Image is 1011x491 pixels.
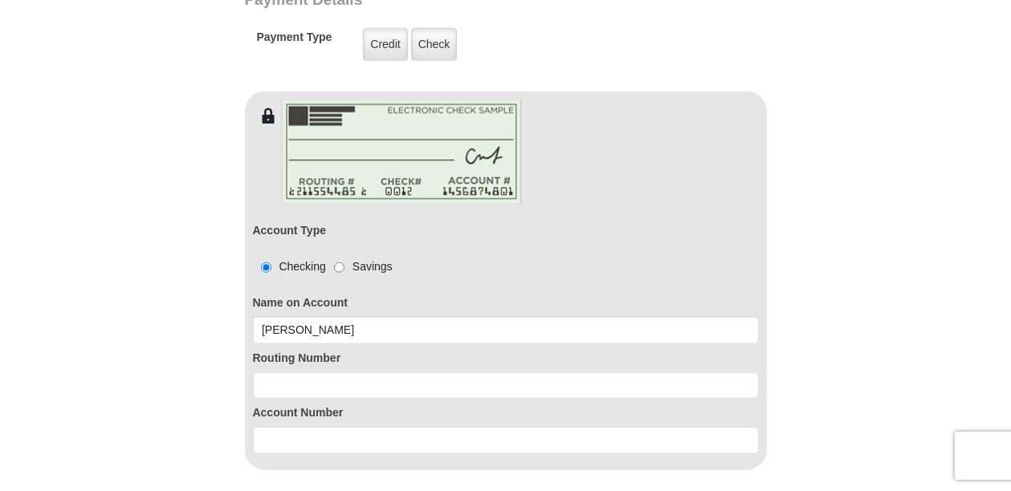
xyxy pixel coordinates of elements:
h5: Payment Type [257,30,332,52]
div: Checking Savings [253,258,393,275]
label: Account Number [253,404,759,421]
label: Account Type [253,222,327,239]
label: Routing Number [253,350,759,367]
img: check-en.png [281,99,522,205]
label: Credit [363,28,407,61]
label: Name on Account [253,294,759,311]
label: Check [411,28,458,61]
